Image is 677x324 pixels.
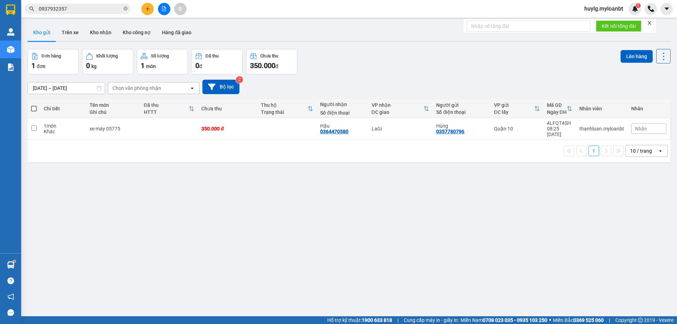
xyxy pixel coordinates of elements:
[7,46,14,53] img: warehouse-icon
[112,85,161,92] div: Chọn văn phòng nhận
[320,110,365,116] div: Số điện thoại
[123,6,128,11] span: close-circle
[199,63,202,69] span: đ
[7,309,14,316] span: message
[372,102,424,108] div: VP nhận
[261,109,308,115] div: Trạng thái
[151,54,169,59] div: Số lượng
[436,109,487,115] div: Số điện thoại
[84,24,117,41] button: Kho nhận
[543,99,576,118] th: Toggle SortBy
[579,4,629,13] span: huylg.myloanbt
[404,316,459,324] span: Cung cấp máy in - giấy in:
[579,126,624,132] div: thanhluan.myloanbt
[161,6,166,11] span: file-add
[579,106,624,111] div: Nhân viên
[7,63,14,71] img: solution-icon
[140,99,198,118] th: Toggle SortBy
[178,6,183,11] span: aim
[90,126,136,132] div: xe máy 05775
[609,316,610,324] span: |
[461,316,547,324] span: Miền Nam
[201,126,254,132] div: 350.000 đ
[648,6,654,12] img: phone-icon
[658,148,663,154] svg: open
[156,24,197,41] button: Hàng đã giao
[96,54,118,59] div: Khối lượng
[637,3,639,8] span: 1
[201,106,254,111] div: Chưa thu
[547,126,572,137] div: 08:25 [DATE]
[275,63,278,69] span: đ
[6,5,15,15] img: logo-vxr
[261,102,308,108] div: Thu hộ
[490,99,543,118] th: Toggle SortBy
[141,61,145,70] span: 1
[90,109,136,115] div: Ghi chú
[28,82,105,94] input: Select a date range.
[372,109,424,115] div: ĐC giao
[327,316,392,324] span: Hỗ trợ kỹ thuật:
[191,49,243,74] button: Đã thu0đ
[257,99,317,118] th: Toggle SortBy
[320,102,365,107] div: Người nhận
[141,3,154,15] button: plus
[553,316,604,324] span: Miền Bắc
[596,20,641,32] button: Kết nối tổng đài
[494,109,534,115] div: ĐC lấy
[602,22,636,30] span: Kết nối tổng đài
[621,50,653,63] button: Lên hàng
[549,319,551,322] span: ⚪️
[144,102,189,108] div: Đã thu
[636,3,641,8] sup: 1
[362,317,392,323] strong: 1900 633 818
[320,129,348,134] div: 0364470580
[29,6,34,11] span: search
[44,123,83,129] div: 1 món
[144,109,189,115] div: HTTT
[44,106,83,111] div: Chi tiết
[7,261,14,269] img: warehouse-icon
[202,80,239,94] button: Bộ lọc
[236,76,243,83] sup: 2
[28,49,79,74] button: Đơn hàng1đơn
[588,146,599,156] button: 1
[174,3,187,15] button: aim
[573,317,604,323] strong: 0369 525 060
[547,120,572,126] div: 4LFQT4SH
[483,317,547,323] strong: 0708 023 035 - 0935 103 250
[632,6,638,12] img: icon-new-feature
[137,49,188,74] button: Số lượng1món
[638,318,643,323] span: copyright
[86,61,90,70] span: 0
[39,5,122,13] input: Tìm tên, số ĐT hoặc mã đơn
[158,3,170,15] button: file-add
[7,277,14,284] span: question-circle
[123,6,128,12] span: close-circle
[397,316,398,324] span: |
[206,54,219,59] div: Đã thu
[90,102,136,108] div: Tên món
[37,63,45,69] span: đơn
[436,123,487,129] div: Hùng
[146,63,156,69] span: món
[372,126,429,132] div: LaGi
[630,147,652,154] div: 10 / trang
[145,6,150,11] span: plus
[7,28,14,36] img: warehouse-icon
[82,49,133,74] button: Khối lượng0kg
[246,49,297,74] button: Chưa thu350.000đ
[631,106,666,111] div: Nhãn
[117,24,156,41] button: Kho công nợ
[647,20,652,25] span: close
[189,85,195,91] svg: open
[660,3,673,15] button: caret-down
[91,63,97,69] span: kg
[28,24,56,41] button: Kho gửi
[368,99,433,118] th: Toggle SortBy
[13,260,16,262] sup: 1
[320,123,365,129] div: Hậu
[436,129,464,134] div: 0357780796
[547,102,567,108] div: Mã GD
[260,54,278,59] div: Chưa thu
